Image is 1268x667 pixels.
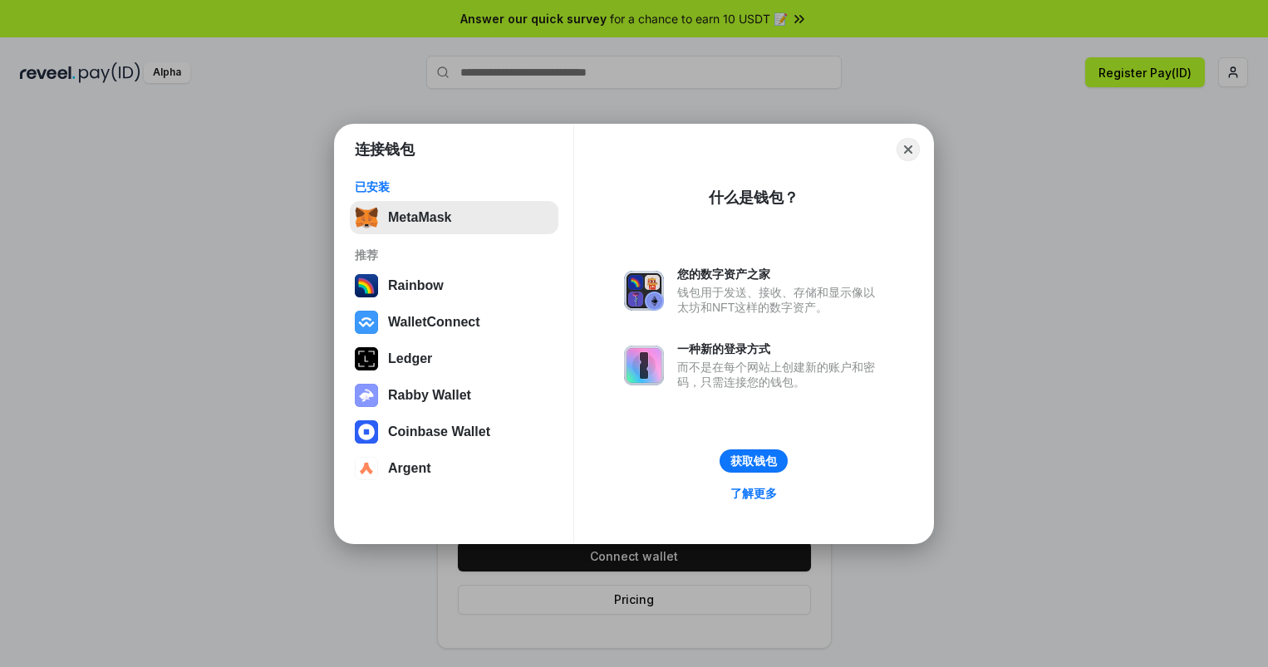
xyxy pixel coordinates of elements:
div: Coinbase Wallet [388,424,490,439]
img: svg+xml,%3Csvg%20xmlns%3D%22http%3A%2F%2Fwww.w3.org%2F2000%2Fsvg%22%20fill%3D%22none%22%20viewBox... [624,346,664,385]
div: Argent [388,461,431,476]
img: svg+xml,%3Csvg%20xmlns%3D%22http%3A%2F%2Fwww.w3.org%2F2000%2Fsvg%22%20fill%3D%22none%22%20viewBox... [355,384,378,407]
img: svg+xml,%3Csvg%20xmlns%3D%22http%3A%2F%2Fwww.w3.org%2F2000%2Fsvg%22%20width%3D%2228%22%20height%3... [355,347,378,370]
div: 而不是在每个网站上创建新的账户和密码，只需连接您的钱包。 [677,360,883,390]
div: Rainbow [388,278,444,293]
div: 什么是钱包？ [709,188,799,208]
img: svg+xml,%3Csvg%20width%3D%2228%22%20height%3D%2228%22%20viewBox%3D%220%200%2028%2028%22%20fill%3D... [355,457,378,480]
button: Rabby Wallet [350,379,558,412]
img: svg+xml,%3Csvg%20fill%3D%22none%22%20height%3D%2233%22%20viewBox%3D%220%200%2035%2033%22%20width%... [355,206,378,229]
div: MetaMask [388,210,451,225]
button: Ledger [350,342,558,375]
h1: 连接钱包 [355,140,415,159]
div: 了解更多 [730,486,777,501]
button: Argent [350,452,558,485]
button: Close [897,138,920,161]
div: 推荐 [355,248,553,262]
img: svg+xml,%3Csvg%20width%3D%22120%22%20height%3D%22120%22%20viewBox%3D%220%200%20120%20120%22%20fil... [355,274,378,297]
div: 已安装 [355,179,553,194]
div: Rabby Wallet [388,388,471,403]
a: 了解更多 [720,483,787,504]
img: svg+xml,%3Csvg%20width%3D%2228%22%20height%3D%2228%22%20viewBox%3D%220%200%2028%2028%22%20fill%3D... [355,420,378,444]
div: Ledger [388,351,432,366]
div: 一种新的登录方式 [677,341,883,356]
button: Coinbase Wallet [350,415,558,449]
div: 您的数字资产之家 [677,267,883,282]
div: 钱包用于发送、接收、存储和显示像以太坊和NFT这样的数字资产。 [677,285,883,315]
button: MetaMask [350,201,558,234]
img: svg+xml,%3Csvg%20width%3D%2228%22%20height%3D%2228%22%20viewBox%3D%220%200%2028%2028%22%20fill%3D... [355,311,378,334]
button: 获取钱包 [720,449,788,473]
button: WalletConnect [350,306,558,339]
button: Rainbow [350,269,558,302]
div: 获取钱包 [730,454,777,468]
img: svg+xml,%3Csvg%20xmlns%3D%22http%3A%2F%2Fwww.w3.org%2F2000%2Fsvg%22%20fill%3D%22none%22%20viewBox... [624,271,664,311]
div: WalletConnect [388,315,480,330]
